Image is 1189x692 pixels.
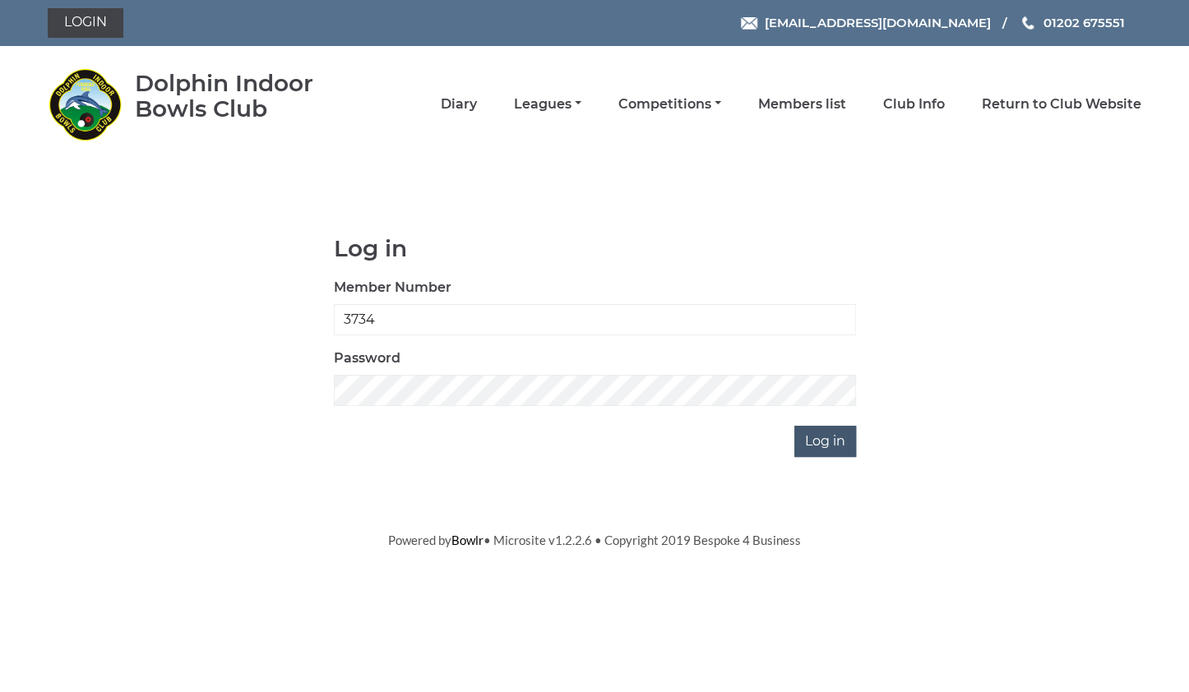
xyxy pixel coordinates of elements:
[765,15,991,30] span: [EMAIL_ADDRESS][DOMAIN_NAME]
[334,236,856,261] h1: Log in
[514,95,581,113] a: Leagues
[618,95,721,113] a: Competitions
[48,8,123,38] a: Login
[883,95,945,113] a: Club Info
[741,17,757,30] img: Email
[741,13,991,32] a: Email [EMAIL_ADDRESS][DOMAIN_NAME]
[334,348,400,368] label: Password
[334,278,451,298] label: Member Number
[758,95,846,113] a: Members list
[1022,16,1034,30] img: Phone us
[1020,13,1125,32] a: Phone us 01202 675551
[135,71,361,122] div: Dolphin Indoor Bowls Club
[388,533,801,547] span: Powered by • Microsite v1.2.2.6 • Copyright 2019 Bespoke 4 Business
[441,95,477,113] a: Diary
[451,533,483,547] a: Bowlr
[794,426,856,457] input: Log in
[1043,15,1125,30] span: 01202 675551
[982,95,1141,113] a: Return to Club Website
[48,67,122,141] img: Dolphin Indoor Bowls Club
